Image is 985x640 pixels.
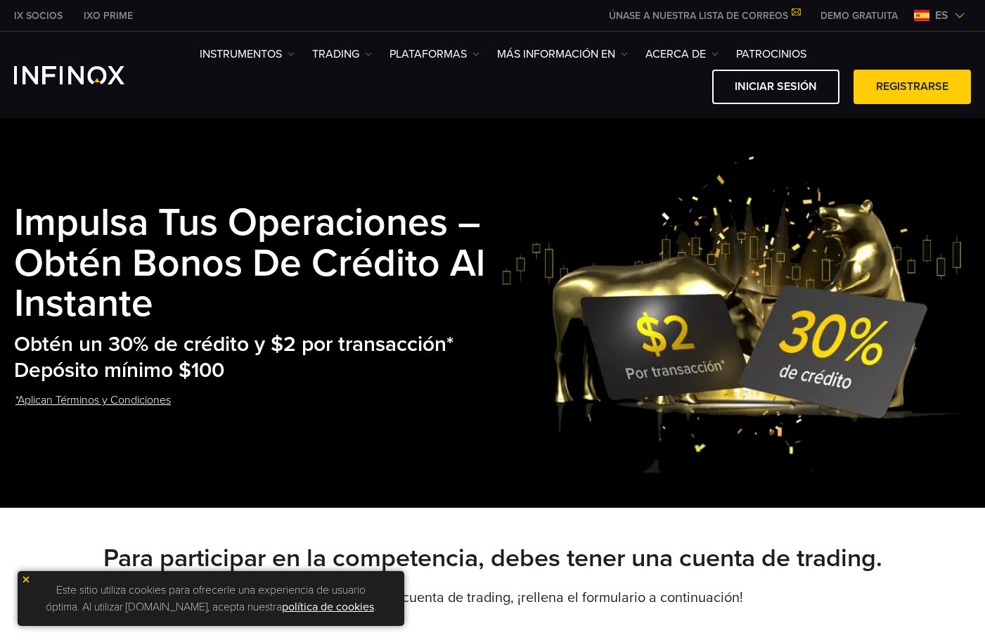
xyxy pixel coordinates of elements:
h2: Obtén un 30% de crédito y $2 por transacción* Depósito mínimo $100 [14,332,501,383]
img: yellow close icon [21,575,31,584]
a: *Aplican Términos y Condiciones [14,383,172,418]
strong: Impulsa tus Operaciones – Obtén Bonos de Crédito al Instante [14,200,485,328]
a: INFINOX Logo [14,66,157,84]
a: ACERCA DE [645,46,719,63]
a: política de cookies [282,600,374,614]
a: Iniciar sesión [712,70,839,104]
a: Registrarse [854,70,971,104]
a: Más información en [497,46,628,63]
a: TRADING [312,46,372,63]
a: INFINOX MENU [810,8,908,23]
p: Si aún no has creado una cuenta de trading, ¡rellena el formulario a continuación! [14,588,971,608]
strong: Para participar en la competencia, debes tener una cuenta de trading. [103,543,882,573]
a: ÚNASE A NUESTRA LISTA DE CORREOS [598,10,810,22]
a: INFINOX [4,8,73,23]
span: es [929,7,954,24]
a: Instrumentos [200,46,295,63]
a: PLATAFORMAS [390,46,479,63]
p: Este sitio utiliza cookies para ofrecerle una experiencia de usuario óptima. Al utilizar [DOMAIN_... [25,578,397,619]
a: INFINOX [73,8,143,23]
a: Patrocinios [736,46,806,63]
